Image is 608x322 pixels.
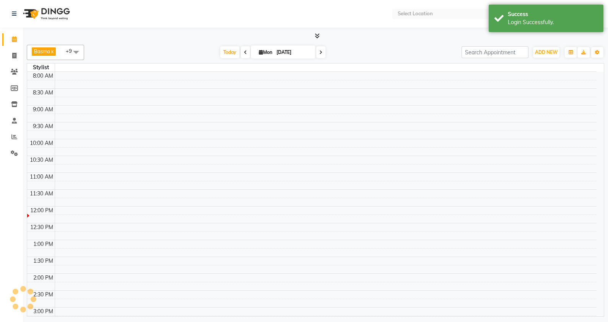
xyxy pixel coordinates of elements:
div: 1:30 PM [32,257,55,265]
span: +9 [66,48,78,54]
div: 10:30 AM [28,156,55,164]
input: Search Appointment [462,46,528,58]
span: Basma [34,48,50,54]
div: 12:30 PM [29,223,55,231]
div: 12:00 PM [29,207,55,215]
div: 8:00 AM [31,72,55,80]
div: Stylist [27,63,55,72]
div: 2:30 PM [32,291,55,299]
div: 10:00 AM [28,139,55,147]
div: 11:00 AM [28,173,55,181]
div: 9:00 AM [31,106,55,114]
div: 1:00 PM [32,240,55,248]
div: 2:00 PM [32,274,55,282]
div: 11:30 AM [28,190,55,198]
a: x [50,48,54,54]
button: ADD NEW [533,47,559,58]
div: 9:30 AM [31,122,55,130]
span: ADD NEW [535,49,558,55]
div: 3:00 PM [32,307,55,315]
span: Mon [257,49,274,55]
div: Login Successfully. [508,18,598,26]
div: Success [508,10,598,18]
span: Today [220,46,239,58]
div: 8:30 AM [31,89,55,97]
div: Select Location [398,10,433,18]
img: logo [20,3,72,24]
input: 2025-09-01 [274,47,312,58]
